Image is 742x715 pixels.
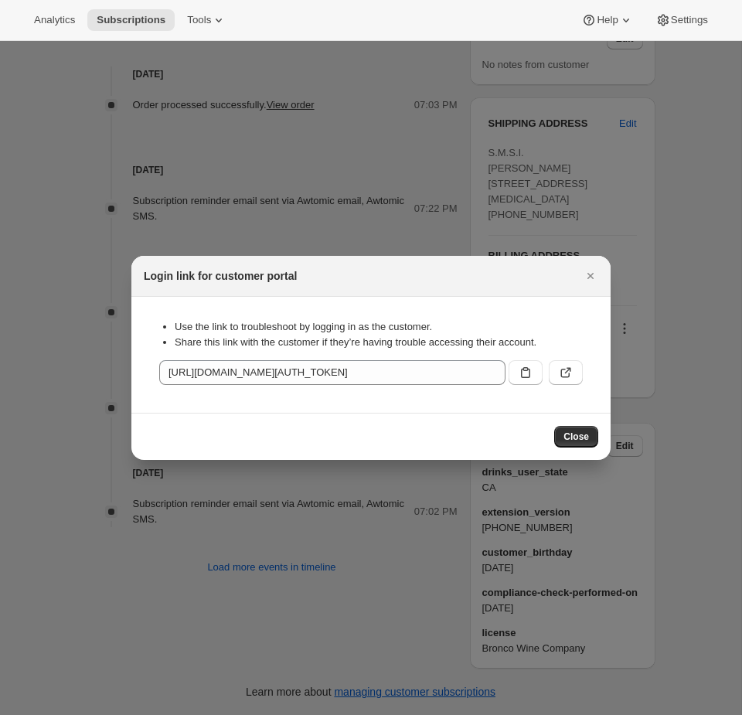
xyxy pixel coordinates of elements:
li: Share this link with the customer if they’re having trouble accessing their account. [175,335,583,350]
button: Subscriptions [87,9,175,31]
button: Analytics [25,9,84,31]
span: Subscriptions [97,14,165,26]
button: Help [572,9,642,31]
span: Tools [187,14,211,26]
button: Close [580,265,601,287]
li: Use the link to troubleshoot by logging in as the customer. [175,319,583,335]
span: Help [597,14,618,26]
button: Close [554,426,598,448]
span: Settings [671,14,708,26]
button: Settings [646,9,717,31]
span: Analytics [34,14,75,26]
button: Tools [178,9,236,31]
h2: Login link for customer portal [144,268,297,284]
span: Close [563,431,589,443]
